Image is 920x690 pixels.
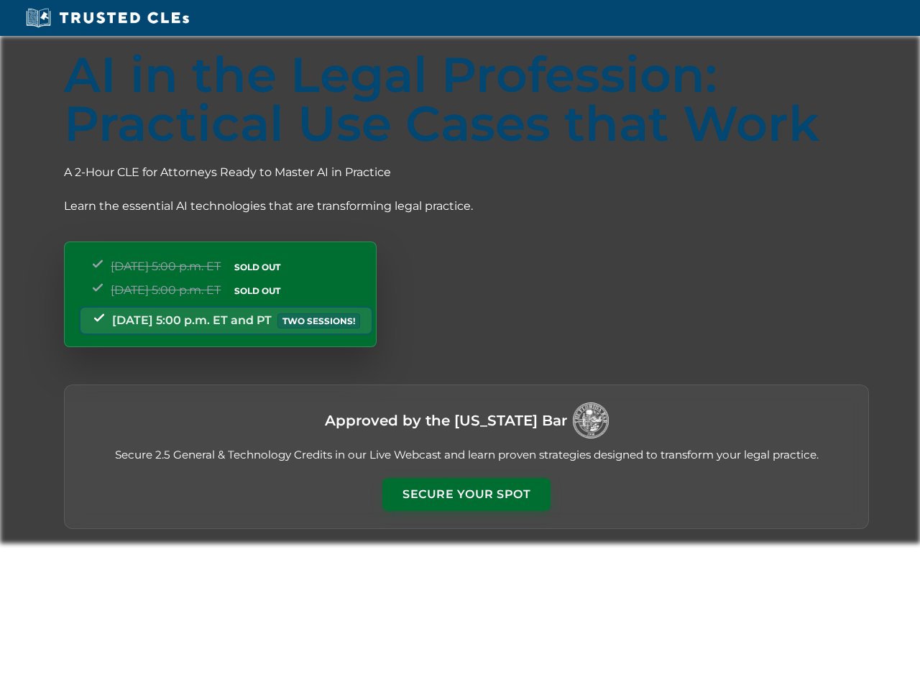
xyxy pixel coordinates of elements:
span: [DATE] 5:00 p.m. ET [111,259,221,273]
p: A 2-Hour CLE for Attorneys Ready to Master AI in Practice [64,162,869,182]
button: Secure Your Spot [382,478,551,511]
span: [DATE] 5:00 p.m. ET [111,283,221,297]
p: Secure 2.5 General & Technology Credits in our Live Webcast and learn proven strategies designed ... [82,447,851,464]
span: SOLD OUT [229,259,285,275]
span: SOLD OUT [229,283,285,298]
h1: AI in the Legal Profession: Practical Use Cases that Work [64,50,869,148]
img: Trusted CLEs [22,7,193,29]
h3: Approved by the [US_STATE] Bar [325,408,567,433]
p: Learn the essential AI technologies that are transforming legal practice. [64,196,869,216]
img: Logo [573,402,609,438]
